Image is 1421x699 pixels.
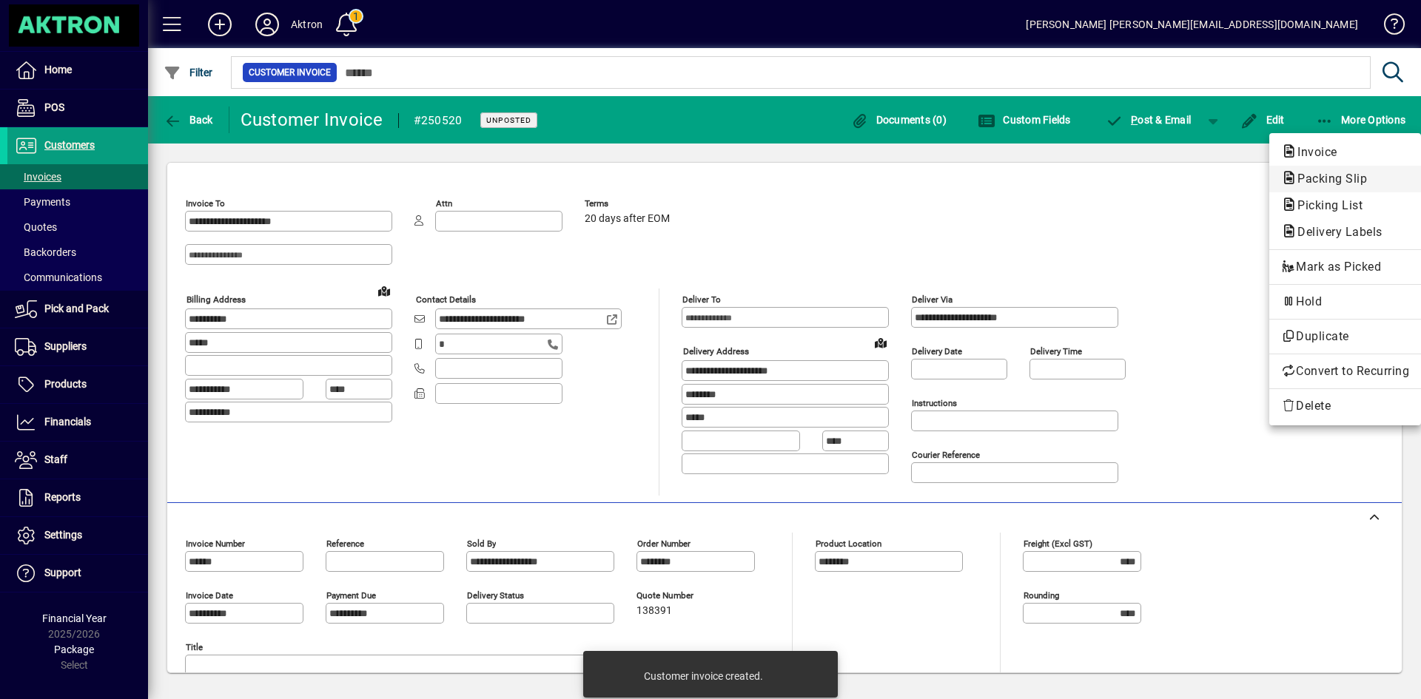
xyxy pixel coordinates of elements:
span: Convert to Recurring [1281,362,1409,380]
span: Hold [1281,293,1409,311]
span: Delete [1281,397,1409,415]
span: Delivery Labels [1281,225,1390,239]
span: Mark as Picked [1281,258,1409,276]
span: Packing Slip [1281,172,1374,186]
span: Picking List [1281,198,1370,212]
span: Duplicate [1281,328,1409,345]
span: Invoice [1281,145,1345,159]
